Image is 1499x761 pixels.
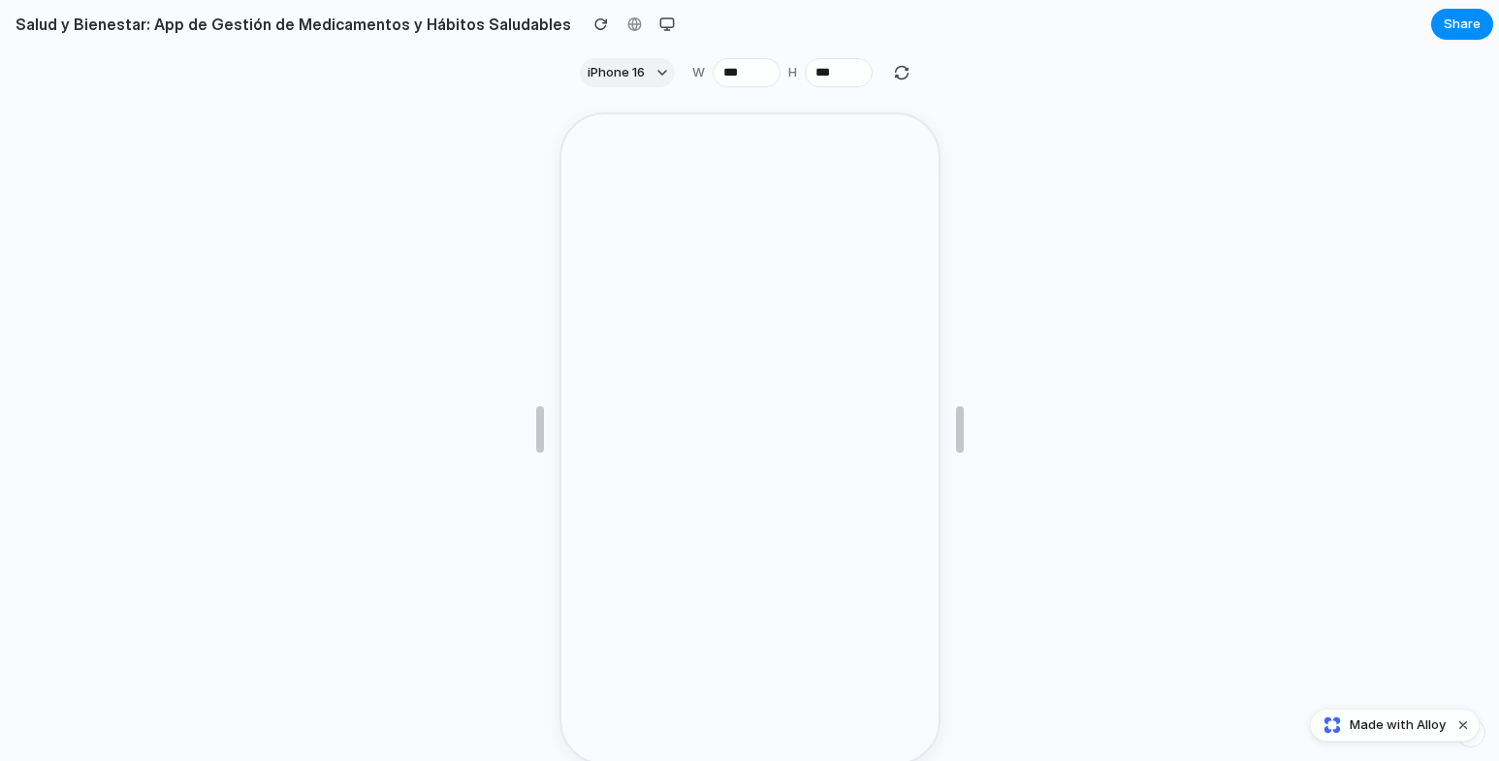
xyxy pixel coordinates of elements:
label: W [692,63,705,82]
span: Share [1444,15,1481,34]
button: iPhone 16 [580,58,675,87]
a: Made with Alloy [1311,715,1448,735]
button: Dismiss watermark [1451,713,1475,737]
h2: Salud y Bienestar: App de Gestión de Medicamentos y Hábitos Saludables [8,13,571,36]
button: Share [1431,9,1493,40]
label: H [788,63,797,82]
span: iPhone 16 [588,63,645,82]
span: Made with Alloy [1350,715,1446,735]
